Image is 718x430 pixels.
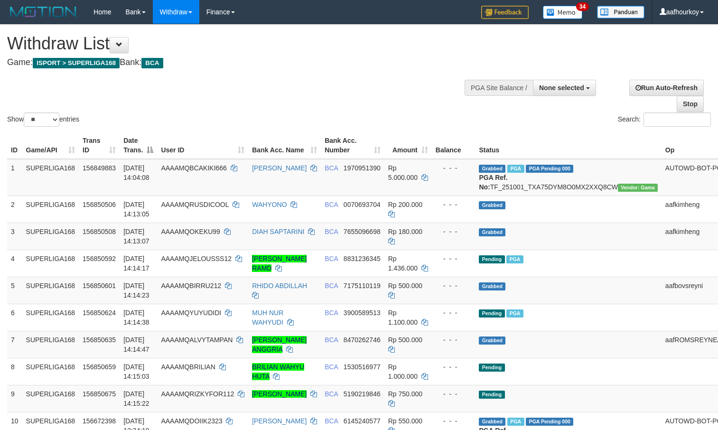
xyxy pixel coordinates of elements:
[7,358,22,385] td: 8
[7,385,22,412] td: 9
[436,281,472,290] div: - - -
[123,282,149,299] span: [DATE] 14:14:23
[252,164,307,172] a: [PERSON_NAME]
[22,159,79,196] td: SUPERLIGA168
[388,417,422,425] span: Rp 550.000
[533,80,596,96] button: None selected
[526,165,573,173] span: PGA Pending
[22,223,79,250] td: SUPERLIGA168
[7,132,22,159] th: ID
[7,250,22,277] td: 4
[83,164,116,172] span: 156849883
[22,196,79,223] td: SUPERLIGA168
[479,282,505,290] span: Grabbed
[161,255,232,262] span: AAAAMQJELOUSSS12
[22,277,79,304] td: SUPERLIGA168
[22,304,79,331] td: SUPERLIGA168
[252,336,307,353] a: [PERSON_NAME] ANGGRIA
[539,84,584,92] span: None selected
[123,201,149,218] span: [DATE] 14:13:05
[506,309,523,318] span: Marked by aafsoycanthlai
[479,337,505,345] span: Grabbed
[24,112,59,127] select: Showentries
[325,363,338,371] span: BCA
[526,418,573,426] span: PGA Pending
[123,336,149,353] span: [DATE] 14:14:47
[7,277,22,304] td: 5
[161,282,221,290] span: AAAAMQBIRRU212
[677,96,704,112] a: Stop
[475,159,661,196] td: TF_251001_TXA75DYM8O0MX2XXQ8CW
[161,363,215,371] span: AAAAMQBRILIAN
[344,417,381,425] span: Copy 6145240577 to clipboard
[479,309,504,318] span: Pending
[388,390,422,398] span: Rp 750.000
[33,58,120,68] span: ISPORT > SUPERLIGA168
[479,228,505,236] span: Grabbed
[83,282,116,290] span: 156850601
[7,223,22,250] td: 3
[479,255,504,263] span: Pending
[325,390,338,398] span: BCA
[7,112,79,127] label: Show entries
[436,308,472,318] div: - - -
[388,164,418,181] span: Rp 5.000.000
[388,201,422,208] span: Rp 200.000
[161,164,227,172] span: AAAAMQBCAKIKI666
[388,255,418,272] span: Rp 1.436.000
[123,309,149,326] span: [DATE] 14:14:38
[388,309,418,326] span: Rp 1.100.000
[83,228,116,235] span: 156850508
[83,309,116,317] span: 156850624
[83,201,116,208] span: 156850506
[479,201,505,209] span: Grabbed
[388,336,422,344] span: Rp 500.000
[506,255,523,263] span: Marked by aafsoycanthlai
[325,336,338,344] span: BCA
[436,163,472,173] div: - - -
[161,417,222,425] span: AAAAMQDOIIK2323
[7,304,22,331] td: 6
[161,309,221,317] span: AAAAMQYUYUDIDI
[432,132,476,159] th: Balance
[384,132,432,159] th: Amount: activate to sort column ascending
[252,282,307,290] a: RHIDO ABDILLAH
[629,80,704,96] a: Run Auto-Refresh
[436,389,472,399] div: - - -
[475,132,661,159] th: Status
[436,416,472,426] div: - - -
[481,6,529,19] img: Feedback.jpg
[344,282,381,290] span: Copy 7175110119 to clipboard
[344,164,381,172] span: Copy 1970951390 to clipboard
[7,196,22,223] td: 2
[436,200,472,209] div: - - -
[576,2,589,11] span: 34
[161,228,220,235] span: AAAAMQOKEKU99
[7,5,79,19] img: MOTION_logo.png
[479,418,505,426] span: Grabbed
[325,201,338,208] span: BCA
[252,309,283,326] a: MUH NUR WAHYUDI
[325,228,338,235] span: BCA
[83,255,116,262] span: 156850592
[22,331,79,358] td: SUPERLIGA168
[436,227,472,236] div: - - -
[141,58,163,68] span: BCA
[618,184,658,192] span: Vendor URL: https://trx31.1velocity.biz
[325,164,338,172] span: BCA
[436,335,472,345] div: - - -
[344,390,381,398] span: Copy 5190219846 to clipboard
[597,6,644,19] img: panduan.png
[83,417,116,425] span: 156672398
[22,385,79,412] td: SUPERLIGA168
[325,309,338,317] span: BCA
[325,282,338,290] span: BCA
[123,390,149,407] span: [DATE] 14:15:22
[507,165,524,173] span: Marked by aafsoycanthlai
[161,336,233,344] span: AAAAMQALVYTAMPAN
[479,174,507,191] b: PGA Ref. No:
[344,309,381,317] span: Copy 3900589513 to clipboard
[7,159,22,196] td: 1
[22,250,79,277] td: SUPERLIGA168
[388,363,418,380] span: Rp 1.000.000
